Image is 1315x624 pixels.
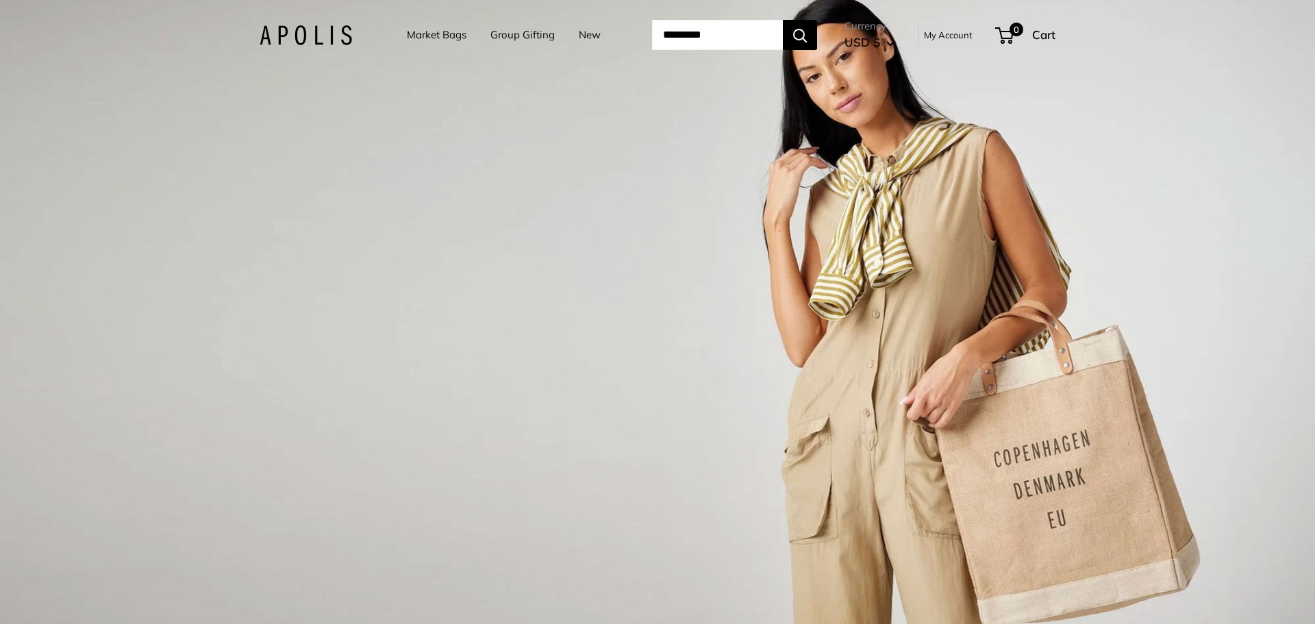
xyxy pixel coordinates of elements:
[924,27,973,43] a: My Account
[260,25,352,45] img: Apolis
[490,25,555,45] a: Group Gifting
[652,20,783,50] input: Search...
[844,35,880,49] span: USD $
[579,25,601,45] a: New
[1010,23,1023,36] span: 0
[844,16,894,36] span: Currency
[844,32,894,53] button: USD $
[997,24,1055,46] a: 0 Cart
[1032,27,1055,42] span: Cart
[783,20,817,50] button: Search
[407,25,466,45] a: Market Bags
